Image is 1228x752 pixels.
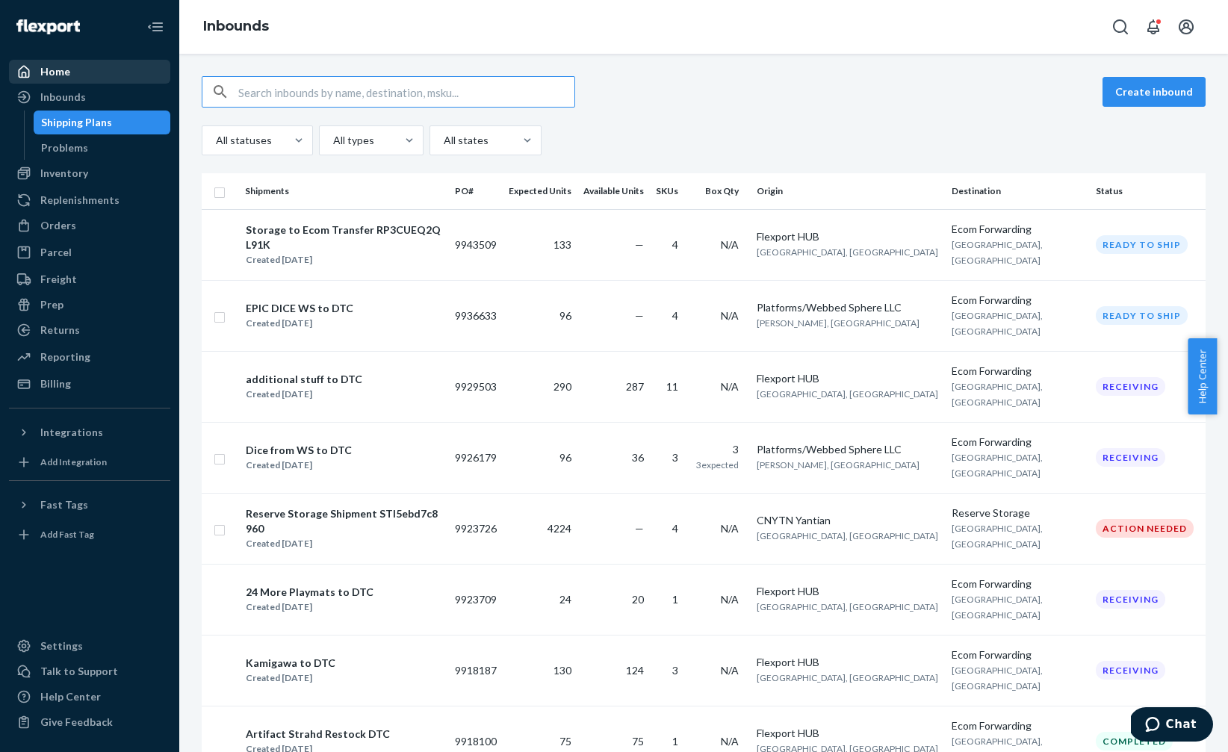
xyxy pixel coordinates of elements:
[9,161,170,185] a: Inventory
[1103,77,1206,107] button: Create inbound
[246,506,442,536] div: Reserve Storage Shipment STI5ebd7c8960
[952,718,1084,733] div: Ecom Forwarding
[553,664,571,677] span: 130
[672,664,678,677] span: 3
[952,594,1043,621] span: [GEOGRAPHIC_DATA], [GEOGRAPHIC_DATA]
[449,493,503,564] td: 9923726
[1105,12,1135,42] button: Open Search Box
[246,387,362,402] div: Created [DATE]
[9,710,170,734] button: Give Feedback
[40,638,83,653] div: Settings
[191,5,281,49] ol: breadcrumbs
[246,536,442,551] div: Created [DATE]
[672,735,678,748] span: 1
[952,310,1043,337] span: [GEOGRAPHIC_DATA], [GEOGRAPHIC_DATA]
[952,222,1084,237] div: Ecom Forwarding
[553,238,571,251] span: 133
[9,240,170,264] a: Parcel
[214,133,216,148] input: All statuses
[721,593,739,606] span: N/A
[449,635,503,706] td: 9918187
[696,459,739,470] span: 3 expected
[1188,338,1217,414] span: Help Center
[9,523,170,547] a: Add Fast Tag
[40,715,113,730] div: Give Feedback
[246,252,442,267] div: Created [DATE]
[559,309,571,322] span: 96
[449,422,503,493] td: 9926179
[1096,661,1165,680] div: Receiving
[40,323,80,338] div: Returns
[952,293,1084,308] div: Ecom Forwarding
[1096,306,1188,325] div: Ready to ship
[672,238,678,251] span: 4
[239,173,449,209] th: Shipments
[952,523,1043,550] span: [GEOGRAPHIC_DATA], [GEOGRAPHIC_DATA]
[449,351,503,422] td: 9929503
[553,380,571,393] span: 290
[246,585,373,600] div: 24 More Playmats to DTC
[40,90,86,105] div: Inbounds
[952,665,1043,692] span: [GEOGRAPHIC_DATA], [GEOGRAPHIC_DATA]
[246,727,390,742] div: Artifact Strahd Restock DTC
[757,388,938,400] span: [GEOGRAPHIC_DATA], [GEOGRAPHIC_DATA]
[246,443,352,458] div: Dice from WS to DTC
[246,223,442,252] div: Storage to Ecom Transfer RP3CUEQ2QL91K
[672,309,678,322] span: 4
[40,376,71,391] div: Billing
[449,173,503,209] th: PO#
[40,689,101,704] div: Help Center
[635,309,644,322] span: —
[721,664,739,677] span: N/A
[503,173,577,209] th: Expected Units
[757,442,940,457] div: Platforms/Webbed Sphere LLC
[721,735,739,748] span: N/A
[757,513,940,528] div: CNYTN Yantian
[626,664,644,677] span: 124
[9,60,170,84] a: Home
[559,451,571,464] span: 96
[9,293,170,317] a: Prep
[690,173,751,209] th: Box Qty
[952,506,1084,521] div: Reserve Storage
[40,245,72,260] div: Parcel
[632,451,644,464] span: 36
[721,380,739,393] span: N/A
[757,246,938,258] span: [GEOGRAPHIC_DATA], [GEOGRAPHIC_DATA]
[9,634,170,658] a: Settings
[635,522,644,535] span: —
[40,497,88,512] div: Fast Tags
[650,173,690,209] th: SKUs
[246,301,353,316] div: EPIC DICE WS to DTC
[1096,590,1165,609] div: Receiving
[40,528,94,541] div: Add Fast Tag
[41,115,112,130] div: Shipping Plans
[40,193,120,208] div: Replenishments
[246,600,373,615] div: Created [DATE]
[952,364,1084,379] div: Ecom Forwarding
[632,593,644,606] span: 20
[246,671,335,686] div: Created [DATE]
[721,309,739,322] span: N/A
[9,345,170,369] a: Reporting
[40,272,77,287] div: Freight
[757,655,940,670] div: Flexport HUB
[626,380,644,393] span: 287
[757,584,940,599] div: Flexport HUB
[40,218,76,233] div: Orders
[449,564,503,635] td: 9923709
[1096,377,1165,396] div: Receiving
[757,601,938,612] span: [GEOGRAPHIC_DATA], [GEOGRAPHIC_DATA]
[41,140,88,155] div: Problems
[696,442,739,457] div: 3
[757,371,940,386] div: Flexport HUB
[952,381,1043,408] span: [GEOGRAPHIC_DATA], [GEOGRAPHIC_DATA]
[666,380,678,393] span: 11
[9,420,170,444] button: Integrations
[332,133,333,148] input: All types
[559,735,571,748] span: 75
[1096,235,1188,254] div: Ready to ship
[9,267,170,291] a: Freight
[632,735,644,748] span: 75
